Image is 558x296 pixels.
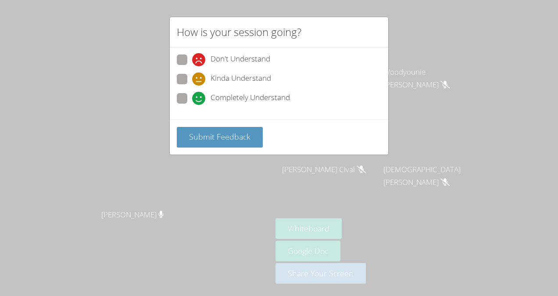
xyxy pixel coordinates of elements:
[211,92,290,105] span: Completely Understand
[211,53,270,66] span: Don't Understand
[177,127,263,148] button: Submit Feedback
[211,72,271,86] span: Kinda Understand
[177,24,301,40] h2: How is your session going?
[189,131,250,142] span: Submit Feedback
